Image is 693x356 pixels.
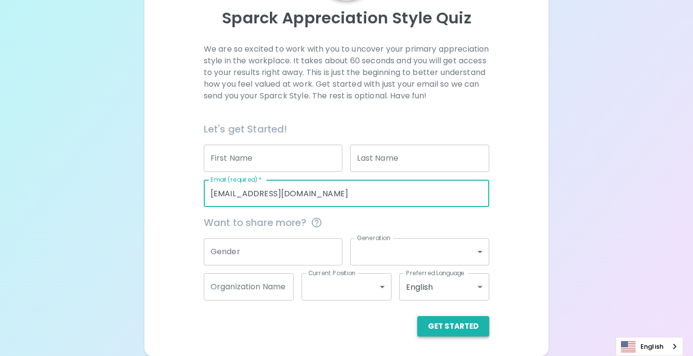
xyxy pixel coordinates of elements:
button: Get Started [417,316,489,337]
label: Preferred Language [406,269,464,277]
a: English [616,337,683,356]
label: Email (required) [211,175,262,184]
div: Language [616,337,683,356]
h6: Let's get Started! [204,121,489,137]
label: Generation [357,234,391,242]
p: We are so excited to work with you to uncover your primary appreciation style in the workplace. I... [204,43,489,102]
p: Sparck Appreciation Style Quiz [156,8,537,28]
aside: Language selected: English [616,337,683,356]
div: English [399,273,489,300]
svg: This information is completely confidential and only used for aggregated appreciation studies at ... [311,217,322,228]
label: Current Position [308,269,355,277]
span: Want to share more? [204,215,489,230]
